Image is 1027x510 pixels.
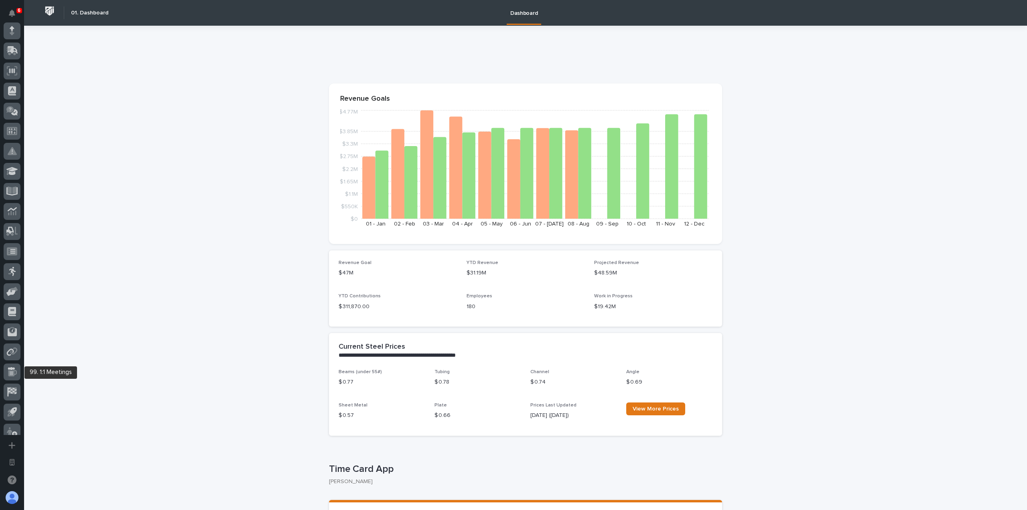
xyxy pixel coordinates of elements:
p: 6 [18,8,20,13]
button: Add a new app... [4,437,20,454]
a: 🔗Onboarding Call [47,98,106,113]
div: We're available if you need us! [27,132,101,139]
span: Revenue Goal [339,260,371,265]
p: $31.19M [467,269,585,277]
h2: Current Steel Prices [339,343,405,352]
img: 1736555164131-43832dd5-751b-4058-ba23-39d91318e5a0 [8,124,22,139]
p: Welcome 👋 [8,32,146,45]
span: Work in Progress [594,294,633,299]
button: Open workspace settings [4,454,20,471]
text: 05 - May [481,221,503,227]
p: $ 0.77 [339,378,425,386]
span: Sheet Metal [339,403,367,408]
span: View More Prices [633,406,679,412]
p: How can we help? [8,45,146,58]
p: $ 0.69 [626,378,712,386]
button: Start new chat [136,127,146,136]
tspan: $1.65M [340,179,358,184]
p: $ 311,870.00 [339,303,457,311]
text: 07 - [DATE] [535,221,564,227]
span: YTD Revenue [467,260,498,265]
text: 09 - Sep [596,221,619,227]
text: 08 - Aug [568,221,589,227]
span: YTD Contributions [339,294,381,299]
span: Channel [530,370,549,374]
span: Help Docs [16,102,44,110]
p: $ 0.74 [530,378,617,386]
a: 📖Help Docs [5,98,47,113]
p: 180 [467,303,585,311]
p: $19.42M [594,303,712,311]
p: $47M [339,269,457,277]
h2: 01. Dashboard [71,10,108,16]
tspan: $2.75M [339,154,358,159]
div: 🔗 [50,102,57,109]
text: 01 - Jan [366,221,386,227]
text: 04 - Apr [452,221,473,227]
div: 📖 [8,102,14,109]
text: 10 - Oct [627,221,646,227]
span: Employees [467,294,492,299]
span: Onboarding Call [58,102,102,110]
text: 02 - Feb [394,221,415,227]
p: Revenue Goals [340,95,711,104]
img: Stacker [8,8,24,24]
span: Pylon [80,149,97,155]
img: Workspace Logo [42,4,57,18]
span: Projected Revenue [594,260,639,265]
a: View More Prices [626,402,685,415]
p: [PERSON_NAME] [329,478,716,485]
span: Beams (under 55#) [339,370,382,374]
span: Plate [434,403,447,408]
button: users-avatar [4,489,20,506]
a: Powered byPylon [57,148,97,155]
span: Tubing [434,370,450,374]
span: Prices Last Updated [530,403,576,408]
p: $ 0.66 [434,411,521,420]
tspan: $3.85M [339,129,358,134]
text: 03 - Mar [423,221,444,227]
tspan: $0 [351,216,358,222]
p: $ 0.57 [339,411,425,420]
span: Angle [626,370,639,374]
tspan: $550K [341,203,358,209]
p: [DATE] ([DATE]) [530,411,617,420]
tspan: $1.1M [345,191,358,197]
text: 11 - Nov [656,221,675,227]
button: Open support chat [4,471,20,488]
tspan: $2.2M [342,166,358,172]
tspan: $3.3M [342,141,358,147]
p: $48.59M [594,269,712,277]
p: Time Card App [329,463,719,475]
div: Start new chat [27,124,132,132]
text: 12 - Dec [684,221,704,227]
tspan: $4.77M [339,109,358,115]
button: Notifications [4,5,20,22]
text: 06 - Jun [510,221,531,227]
div: Notifications6 [10,10,20,22]
p: $ 0.78 [434,378,521,386]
